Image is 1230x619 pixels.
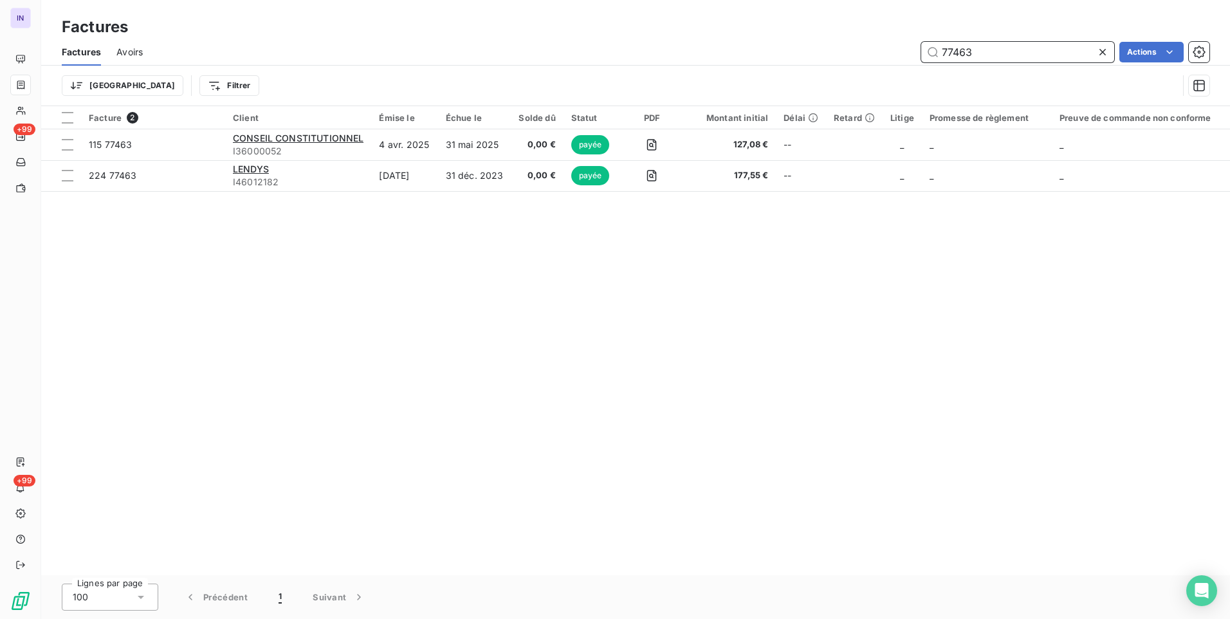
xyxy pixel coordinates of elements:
[379,113,430,123] div: Émise le
[519,169,555,182] span: 0,00 €
[776,160,826,191] td: --
[1060,139,1063,150] span: _
[921,42,1114,62] input: Rechercher
[371,129,437,160] td: 4 avr. 2025
[233,133,363,143] span: CONSEIL CONSTITUTIONNEL
[10,126,30,147] a: +99
[89,170,136,181] span: 224 77463
[263,584,297,611] button: 1
[127,112,138,124] span: 2
[116,46,143,59] span: Avoirs
[62,46,101,59] span: Factures
[438,129,511,160] td: 31 mai 2025
[1060,113,1227,123] div: Preuve de commande non conforme
[62,15,128,39] h3: Factures
[776,129,826,160] td: --
[438,160,511,191] td: 31 déc. 2023
[900,170,904,181] span: _
[629,113,675,123] div: PDF
[1186,575,1217,606] div: Open Intercom Messenger
[1060,170,1063,181] span: _
[199,75,259,96] button: Filtrer
[930,139,933,150] span: _
[89,139,132,150] span: 115 77463
[784,113,818,123] div: Délai
[900,139,904,150] span: _
[62,75,183,96] button: [GEOGRAPHIC_DATA]
[930,170,933,181] span: _
[14,475,35,486] span: +99
[834,113,875,123] div: Retard
[233,176,363,189] span: I46012182
[297,584,381,611] button: Suivant
[519,138,555,151] span: 0,00 €
[890,113,914,123] div: Litige
[571,135,610,154] span: payée
[73,591,88,604] span: 100
[233,113,363,123] div: Client
[571,166,610,185] span: payée
[279,591,282,604] span: 1
[233,163,269,174] span: LENDYS
[571,113,613,123] div: Statut
[930,113,1044,123] div: Promesse de règlement
[89,113,122,123] span: Facture
[691,169,768,182] span: 177,55 €
[14,124,35,135] span: +99
[446,113,504,123] div: Échue le
[691,113,768,123] div: Montant initial
[10,8,31,28] div: IN
[1119,42,1184,62] button: Actions
[169,584,263,611] button: Précédent
[233,145,363,158] span: I36000052
[691,138,768,151] span: 127,08 €
[10,591,31,611] img: Logo LeanPay
[371,160,437,191] td: [DATE]
[519,113,555,123] div: Solde dû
